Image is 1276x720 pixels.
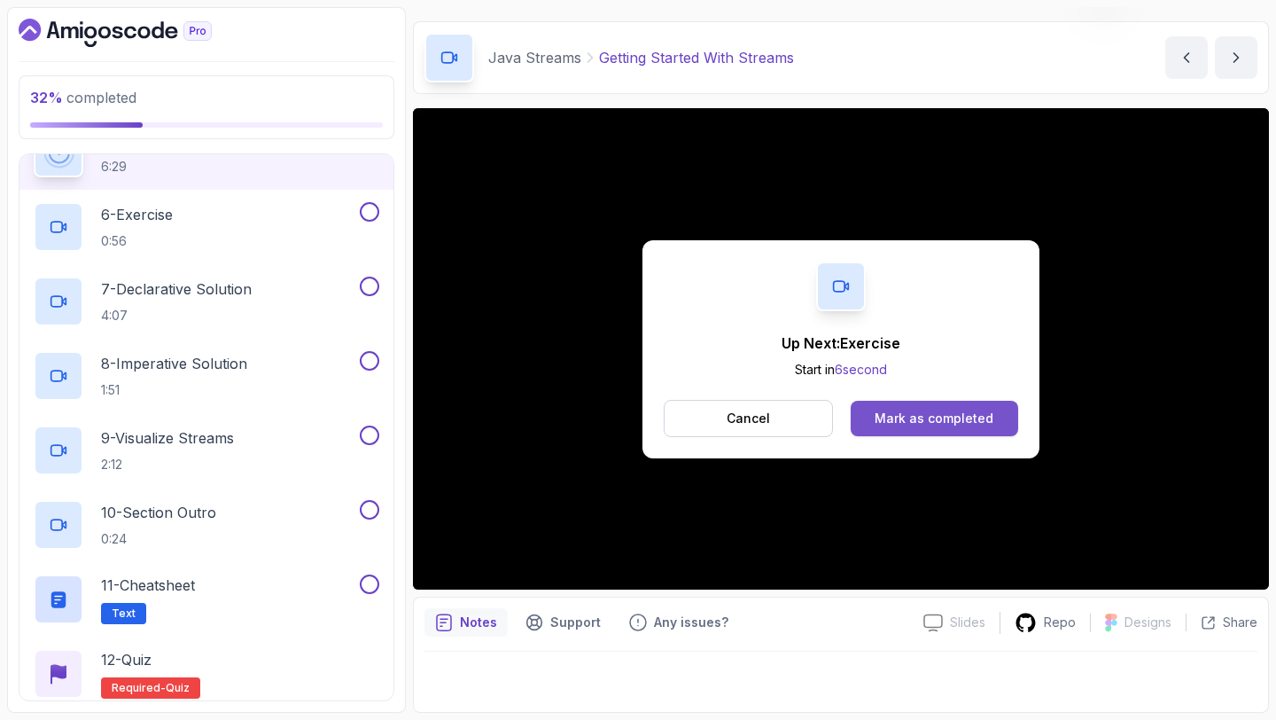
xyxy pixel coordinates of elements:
p: Slides [950,614,985,631]
p: 11 - Cheatsheet [101,575,195,596]
iframe: 4 - Getting Started With Streams [413,108,1269,590]
button: 9-Visualize Streams2:12 [34,426,379,475]
p: 9 - Visualize Streams [101,427,234,449]
button: Mark as completed [851,401,1018,436]
div: Mark as completed [875,410,993,427]
p: Notes [460,614,497,631]
button: 6-Exercise0:56 [34,202,379,252]
p: Support [550,614,601,631]
p: 8 - Imperative Solution [101,353,247,374]
p: 12 - Quiz [101,649,152,670]
span: 6 second [835,362,887,377]
button: Feedback button [619,608,739,637]
a: Repo [1000,612,1090,634]
p: 6 - Exercise [101,204,173,225]
p: Share [1223,614,1257,631]
p: 1:51 [101,381,247,399]
p: Java Streams [488,47,581,68]
p: 10 - Section Outro [101,502,216,523]
p: 0:56 [101,232,173,250]
p: Up Next: Exercise [782,333,900,354]
p: Any issues? [654,614,728,631]
p: Repo [1044,614,1076,631]
p: 0:24 [101,530,216,548]
button: 11-CheatsheetText [34,575,379,624]
span: quiz [166,681,190,695]
button: Cancel [664,400,833,437]
p: Designs [1124,614,1171,631]
a: Dashboard [19,19,253,47]
button: 12-QuizRequired-quiz [34,649,379,699]
button: Share [1186,614,1257,631]
span: 32 % [30,89,63,106]
span: Required- [112,681,166,695]
p: Getting Started With Streams [599,47,794,68]
p: Cancel [727,410,770,427]
span: Text [112,607,136,621]
button: previous content [1165,36,1208,79]
button: notes button [424,608,508,637]
button: next content [1215,36,1257,79]
button: Support button [515,608,611,637]
p: 6:29 [101,158,309,176]
button: 7-Declarative Solution4:07 [34,277,379,326]
p: Start in [782,361,900,379]
button: 8-Imperative Solution1:51 [34,351,379,401]
p: 7 - Declarative Solution [101,278,252,300]
span: completed [30,89,136,106]
button: 10-Section Outro0:24 [34,500,379,550]
p: 4:07 [101,307,252,325]
p: 2:12 [101,456,234,473]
